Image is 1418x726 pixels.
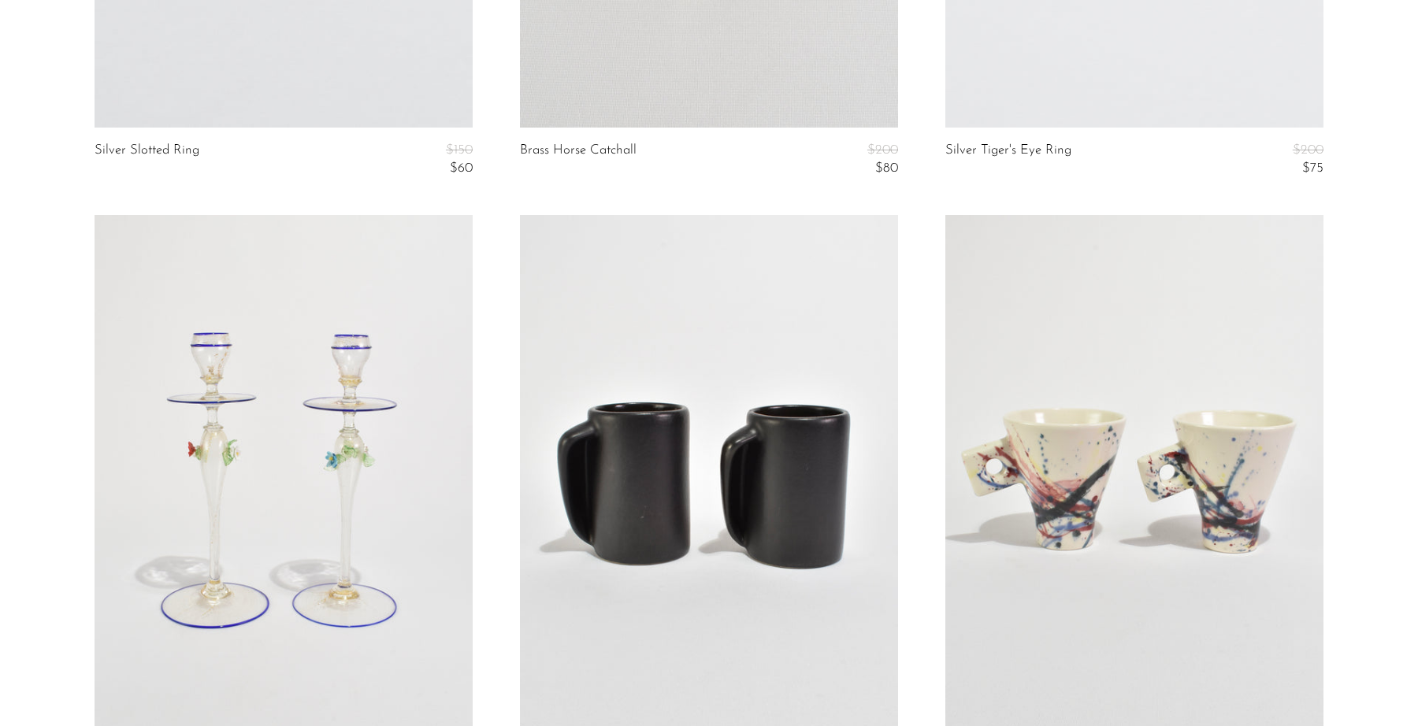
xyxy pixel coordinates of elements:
a: Brass Horse Catchall [520,143,637,176]
span: $200 [867,143,898,157]
span: $150 [446,143,473,157]
span: $200 [1293,143,1323,157]
a: Silver Slotted Ring [95,143,199,176]
span: $60 [450,161,473,175]
a: Silver Tiger's Eye Ring [945,143,1071,176]
span: $75 [1302,161,1323,175]
span: $80 [875,161,898,175]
